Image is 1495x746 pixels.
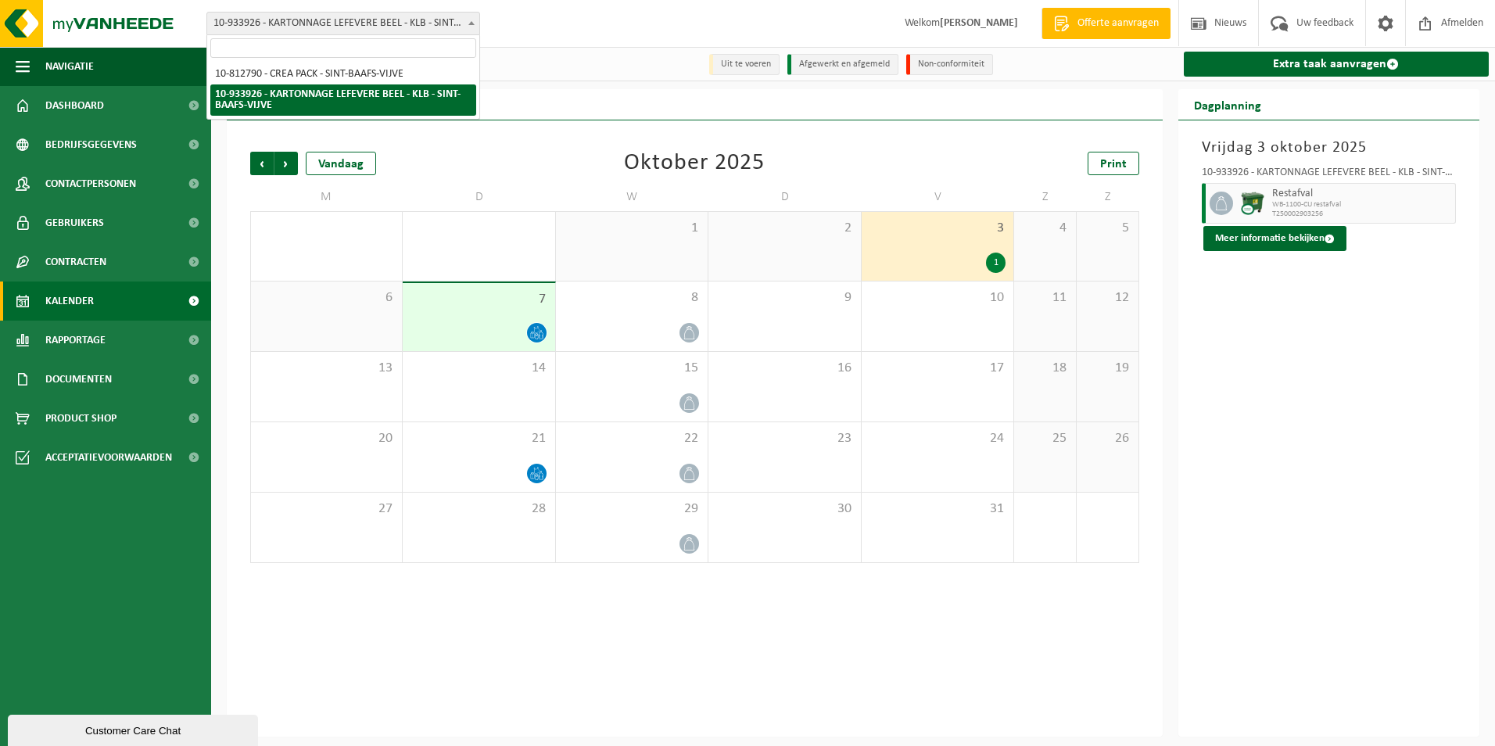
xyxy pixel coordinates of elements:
span: 10 [869,289,1006,307]
li: Afgewerkt en afgemeld [787,54,898,75]
span: 24 [869,430,1006,447]
li: 10-812790 - CREA PACK - SINT-BAAFS-VIJVE [210,64,476,84]
span: 6 [259,289,394,307]
div: Oktober 2025 [624,152,765,175]
span: 7 [410,291,547,308]
span: 20 [259,430,394,447]
span: 14 [410,360,547,377]
span: Acceptatievoorwaarden [45,438,172,477]
span: 1 [564,220,700,237]
span: 17 [869,360,1006,377]
span: 15 [564,360,700,377]
iframe: chat widget [8,712,261,746]
span: 10-933926 - KARTONNAGE LEFEVERE BEEL - KLB - SINT-BAAFS-VIJVE [206,12,480,35]
span: 18 [1022,360,1068,377]
span: 4 [1022,220,1068,237]
li: Uit te voeren [709,54,780,75]
span: 28 [410,500,547,518]
span: Print [1100,158,1127,170]
div: Vandaag [306,152,376,175]
span: 16 [716,360,852,377]
li: 10-933926 - KARTONNAGE LEFEVERE BEEL - KLB - SINT-BAAFS-VIJVE [210,84,476,116]
div: 10-933926 - KARTONNAGE LEFEVERE BEEL - KLB - SINT-BAAFS-VIJVE [1202,167,1457,183]
span: Vorige [250,152,274,175]
span: Rapportage [45,321,106,360]
span: Offerte aanvragen [1074,16,1163,31]
span: 29 [564,500,700,518]
span: Contactpersonen [45,164,136,203]
div: 1 [986,253,1006,273]
span: Restafval [1272,188,1452,200]
td: M [250,183,403,211]
span: 31 [869,500,1006,518]
td: Z [1014,183,1077,211]
span: Contracten [45,242,106,282]
h2: Dagplanning [1178,89,1277,120]
span: Kalender [45,282,94,321]
span: Gebruikers [45,203,104,242]
span: Bedrijfsgegevens [45,125,137,164]
img: WB-1100-CU [1241,192,1264,215]
span: 22 [564,430,700,447]
span: 10-933926 - KARTONNAGE LEFEVERE BEEL - KLB - SINT-BAAFS-VIJVE [207,13,479,34]
td: V [862,183,1014,211]
span: 26 [1085,430,1131,447]
span: 11 [1022,289,1068,307]
span: Dashboard [45,86,104,125]
span: 21 [410,430,547,447]
button: Meer informatie bekijken [1203,226,1346,251]
span: 2 [716,220,852,237]
strong: [PERSON_NAME] [940,17,1018,29]
td: D [403,183,555,211]
span: Product Shop [45,399,117,438]
td: D [708,183,861,211]
span: T250002903256 [1272,210,1452,219]
li: Non-conformiteit [906,54,993,75]
span: 25 [1022,430,1068,447]
span: Documenten [45,360,112,399]
span: 8 [564,289,700,307]
span: 30 [716,500,852,518]
td: Z [1077,183,1139,211]
span: Volgende [274,152,298,175]
span: 23 [716,430,852,447]
span: 27 [259,500,394,518]
span: 19 [1085,360,1131,377]
td: W [556,183,708,211]
a: Offerte aanvragen [1041,8,1171,39]
span: 3 [869,220,1006,237]
span: 9 [716,289,852,307]
a: Print [1088,152,1139,175]
span: 5 [1085,220,1131,237]
span: Navigatie [45,47,94,86]
span: 13 [259,360,394,377]
span: WB-1100-CU restafval [1272,200,1452,210]
span: 12 [1085,289,1131,307]
h3: Vrijdag 3 oktober 2025 [1202,136,1457,160]
a: Extra taak aanvragen [1184,52,1490,77]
